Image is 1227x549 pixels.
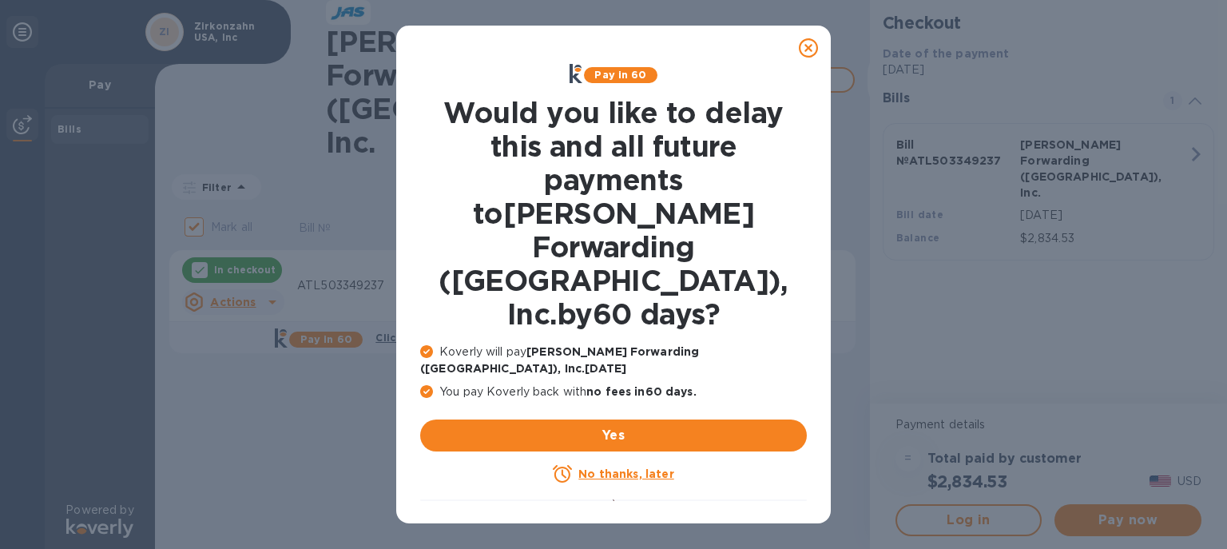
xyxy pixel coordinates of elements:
[578,467,673,480] u: No thanks, later
[420,96,807,331] h1: Would you like to delay this and all future payments to [PERSON_NAME] Forwarding ([GEOGRAPHIC_DAT...
[586,385,696,398] b: no fees in 60 days .
[420,420,807,452] button: Yes
[420,344,807,377] p: Koverly will pay
[594,69,646,81] b: Pay in 60
[420,345,699,375] b: [PERSON_NAME] Forwarding ([GEOGRAPHIC_DATA]), Inc. [DATE]
[420,384,807,400] p: You pay Koverly back with
[433,426,794,445] span: Yes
